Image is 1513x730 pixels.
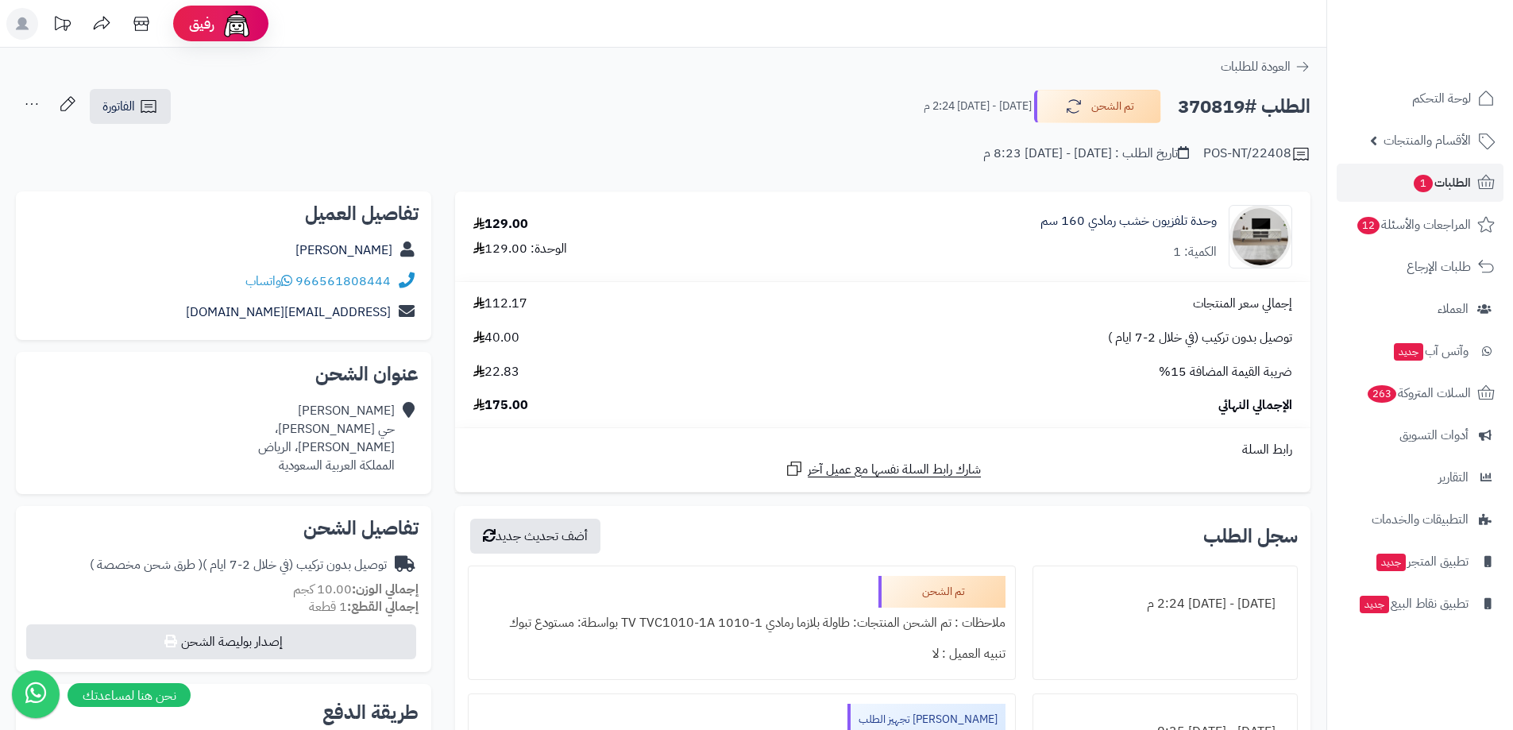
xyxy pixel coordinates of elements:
[1358,593,1469,615] span: تطبيق نقاط البيع
[1337,458,1503,496] a: التقارير
[1221,57,1291,76] span: العودة للطلبات
[29,365,419,384] h2: عنوان الشحن
[1337,206,1503,244] a: المراجعات والأسئلة12
[1337,543,1503,581] a: تطبيق المتجرجديد
[322,703,419,722] h2: طريقة الدفع
[473,215,528,234] div: 129.00
[29,204,419,223] h2: تفاصيل العميل
[1407,256,1471,278] span: طلبات الإرجاع
[1368,385,1396,403] span: 263
[785,459,981,479] a: شارك رابط السلة نفسها مع عميل آخر
[983,145,1189,163] div: تاريخ الطلب : [DATE] - [DATE] 8:23 م
[1229,205,1291,268] img: 1750573879-220601011455-90x90.jpg
[473,396,528,415] span: 175.00
[1040,212,1217,230] a: وحدة تلفزيون خشب رمادي 160 سم
[1193,295,1292,313] span: إجمالي سعر المنتجات
[90,89,171,124] a: الفاتورة
[1438,466,1469,489] span: التقارير
[924,98,1032,114] small: [DATE] - [DATE] 2:24 م
[295,272,391,291] a: 966561808444
[1221,57,1310,76] a: العودة للطلبات
[1159,363,1292,381] span: ضريبة القيمة المضافة 15%
[1203,527,1298,546] h3: سجل الطلب
[1218,396,1292,415] span: الإجمالي النهائي
[90,556,387,574] div: توصيل بدون تركيب (في خلال 2-7 ايام )
[42,8,82,44] a: تحديثات المنصة
[1034,90,1161,123] button: تم الشحن
[245,272,292,291] a: واتساب
[1337,248,1503,286] a: طلبات الإرجاع
[1337,79,1503,118] a: لوحة التحكم
[1376,554,1406,571] span: جديد
[1203,145,1310,164] div: POS-NT/22408
[186,303,391,322] a: [EMAIL_ADDRESS][DOMAIN_NAME]
[189,14,214,33] span: رفيق
[1337,332,1503,370] a: وآتس آبجديد
[1337,416,1503,454] a: أدوات التسويق
[470,519,600,554] button: أضف تحديث جديد
[1108,329,1292,347] span: توصيل بدون تركيب (في خلال 2-7 ايام )
[293,580,419,599] small: 10.00 كجم
[1412,87,1471,110] span: لوحة التحكم
[26,624,416,659] button: إصدار بوليصة الشحن
[1357,217,1380,234] span: 12
[1360,596,1389,613] span: جديد
[473,329,519,347] span: 40.00
[473,295,527,313] span: 112.17
[1337,374,1503,412] a: السلات المتروكة263
[1337,164,1503,202] a: الطلبات1
[1356,214,1471,236] span: المراجعات والأسئلة
[1405,43,1498,76] img: logo-2.png
[1394,343,1423,361] span: جديد
[473,363,519,381] span: 22.83
[473,240,567,258] div: الوحدة: 129.00
[1337,290,1503,328] a: العملاء
[347,597,419,616] strong: إجمالي القطع:
[90,555,203,574] span: ( طرق شحن مخصصة )
[1173,243,1217,261] div: الكمية: 1
[1438,298,1469,320] span: العملاء
[1337,500,1503,539] a: التطبيقات والخدمات
[221,8,253,40] img: ai-face.png
[295,241,392,260] a: [PERSON_NAME]
[1392,340,1469,362] span: وآتس آب
[1366,382,1471,404] span: السلات المتروكة
[1375,550,1469,573] span: تطبيق المتجر
[1178,91,1310,123] h2: الطلب #370819
[352,580,419,599] strong: إجمالي الوزن:
[478,608,1005,639] div: ملاحظات : تم الشحن المنتجات: طاولة بلازما رمادي 1-1010 TV TVC1010-1A بواسطة: مستودع تبوك
[878,576,1005,608] div: تم الشحن
[1043,589,1287,620] div: [DATE] - [DATE] 2:24 م
[1337,585,1503,623] a: تطبيق نقاط البيعجديد
[258,402,395,474] div: [PERSON_NAME] حي [PERSON_NAME]، [PERSON_NAME]، الرياض المملكة العربية السعودية
[478,639,1005,670] div: تنبيه العميل : لا
[309,597,419,616] small: 1 قطعة
[1412,172,1471,194] span: الطلبات
[461,441,1304,459] div: رابط السلة
[1399,424,1469,446] span: أدوات التسويق
[808,461,981,479] span: شارك رابط السلة نفسها مع عميل آخر
[29,519,419,538] h2: تفاصيل الشحن
[102,97,135,116] span: الفاتورة
[1384,129,1471,152] span: الأقسام والمنتجات
[1372,508,1469,531] span: التطبيقات والخدمات
[1414,175,1433,192] span: 1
